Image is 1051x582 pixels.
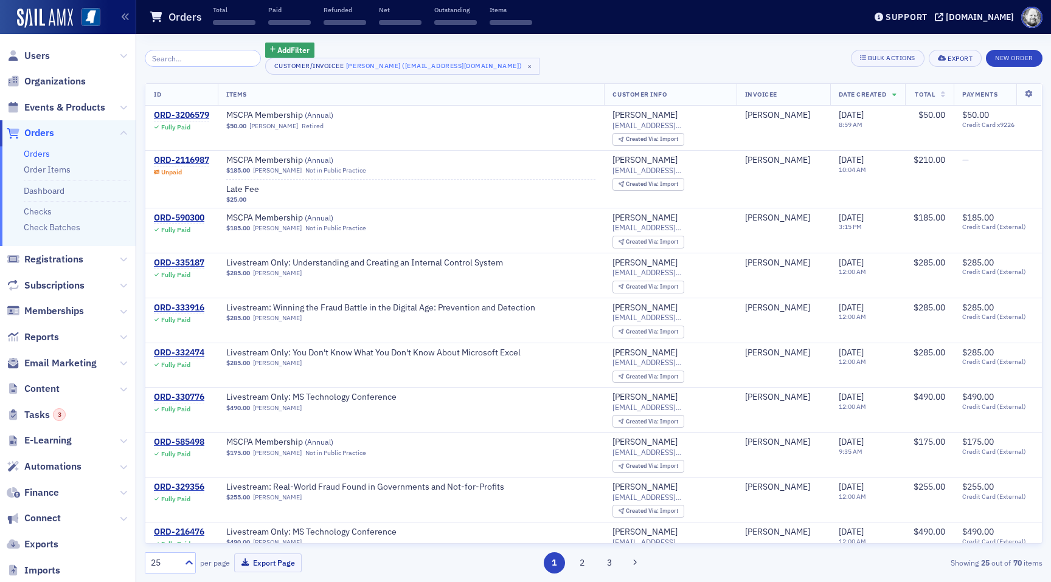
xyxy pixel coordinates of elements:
span: [EMAIL_ADDRESS][DOMAIN_NAME] [612,403,727,412]
span: Credit Card (External) [962,358,1033,366]
div: Fully Paid [161,405,190,413]
div: Import [626,284,678,290]
a: Imports [7,564,60,577]
a: ORD-216476 [154,527,204,538]
span: Email Marketing [24,357,97,370]
span: $255.00 [962,481,994,492]
span: [EMAIL_ADDRESS][DOMAIN_NAME] [612,223,727,232]
a: Subscriptions [7,279,85,292]
span: $50.00 [962,109,989,120]
a: [PERSON_NAME] [745,392,810,403]
div: ORD-329356 [154,482,204,493]
span: $175.00 [962,436,994,447]
div: [PERSON_NAME] [612,155,678,166]
div: ORD-590300 [154,213,204,224]
time: 12:00 AM [839,357,866,366]
span: Russell Wall [745,155,822,166]
p: Paid [268,5,311,14]
span: $210.00 [914,154,945,165]
button: 1 [544,552,565,573]
span: Content [24,382,60,395]
a: [PERSON_NAME] [253,314,302,322]
div: [PERSON_NAME] [612,482,678,493]
div: [PERSON_NAME] [745,347,810,358]
a: Checks [24,206,52,217]
span: Reports [24,330,59,344]
a: Content [7,382,60,395]
span: Memberships [24,304,84,318]
a: [PERSON_NAME] [745,482,810,493]
span: $50.00 [226,122,246,130]
span: [DATE] [839,391,864,402]
span: Add Filter [277,44,310,55]
span: Finance [24,486,59,499]
div: Created Via: Import [612,236,684,248]
time: 12:00 AM [839,267,866,276]
p: Net [379,5,421,14]
span: ‌ [434,20,477,25]
span: $490.00 [914,526,945,537]
div: Not in Public Practice [305,224,366,232]
a: [PERSON_NAME] [249,122,298,130]
span: Livestream: Winning the Fraud Battle in the Digital Age: Prevention and Detection [226,303,535,313]
a: MSCPA Membership (Annual) [226,437,380,448]
span: [DATE] [839,212,864,223]
div: Created Via: Import [612,371,684,383]
span: Livestream: Real-World Fraud Found in Governments and Not-for-Profits [226,482,504,493]
span: $50.00 [918,109,945,120]
span: $285.00 [914,347,945,358]
a: ORD-330776 [154,392,204,403]
span: ‌ [490,20,532,25]
a: Livestream Only: MS Technology Conference [226,527,397,538]
div: Fully Paid [161,226,190,234]
span: — [962,154,969,165]
span: × [524,61,535,72]
span: Credit Card (External) [962,493,1033,501]
span: Late Fee [226,184,380,195]
span: [DATE] [839,347,864,358]
span: [EMAIL_ADDRESS][DOMAIN_NAME] [612,166,727,175]
div: ORD-585498 [154,437,204,448]
a: Order Items [24,164,71,175]
div: Customer/Invoicee [274,62,344,70]
span: Invoicee [745,90,777,98]
time: 3:15 PM [839,222,862,231]
span: Russell Wall [745,527,822,538]
div: 3 [53,408,66,421]
time: 12:00 AM [839,492,866,501]
span: $490.00 [226,404,250,412]
a: Tasks3 [7,408,66,422]
div: [PERSON_NAME] [745,155,810,166]
div: Import [626,508,678,515]
span: Subscriptions [24,279,85,292]
a: Connect [7,512,61,525]
a: ORD-333916 [154,303,204,313]
div: Import [626,463,678,470]
button: Export [929,50,982,67]
div: Import [626,136,678,143]
label: per page [200,557,230,568]
a: [PERSON_NAME] [612,392,678,403]
a: MSCPA Membership (Annual) [226,110,380,121]
span: [DATE] [839,154,864,165]
span: $185.00 [962,212,994,223]
span: $285.00 [914,302,945,313]
span: Connect [24,512,61,525]
div: [PERSON_NAME] ([EMAIL_ADDRESS][DOMAIN_NAME]) [346,60,522,72]
span: $255.00 [226,493,250,501]
span: Imports [24,564,60,577]
a: [PERSON_NAME] [745,110,810,121]
span: $285.00 [226,269,250,277]
a: Finance [7,486,59,499]
span: Created Via : [626,282,660,290]
span: Customer Info [612,90,667,98]
span: $285.00 [226,359,250,367]
span: Russell Wall [745,258,822,269]
p: Outstanding [434,5,477,14]
span: $285.00 [962,347,994,358]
